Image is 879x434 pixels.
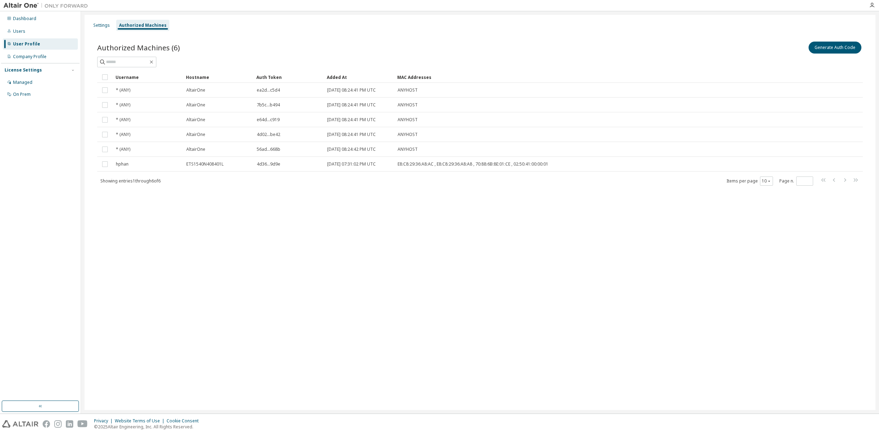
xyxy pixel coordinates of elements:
span: ANYHOST [398,102,418,108]
span: * (ANY) [116,132,130,137]
div: Cookie Consent [167,418,203,424]
span: ANYHOST [398,117,418,123]
div: Authorized Machines [119,23,167,28]
span: [DATE] 08:24:41 PM UTC [327,117,376,123]
span: * (ANY) [116,117,130,123]
span: [DATE] 08:24:41 PM UTC [327,102,376,108]
button: 10 [762,178,771,184]
div: Hostname [186,72,251,83]
span: * (ANY) [116,147,130,152]
span: ANYHOST [398,132,418,137]
span: ETS1540N408401L [186,161,224,167]
span: 56ad...668b [257,147,280,152]
span: * (ANY) [116,87,130,93]
div: Users [13,29,25,34]
span: ea2d...c5d4 [257,87,280,93]
div: Website Terms of Use [115,418,167,424]
div: Settings [93,23,110,28]
div: Privacy [94,418,115,424]
div: License Settings [5,67,42,73]
img: altair_logo.svg [2,420,38,428]
span: [DATE] 08:24:41 PM UTC [327,132,376,137]
span: [DATE] 07:31:02 PM UTC [327,161,376,167]
span: e64d...c919 [257,117,280,123]
span: hphan [116,161,129,167]
div: Company Profile [13,54,46,60]
span: Items per page [727,176,773,186]
span: Page n. [779,176,813,186]
div: Username [116,72,180,83]
div: MAC Addresses [397,72,789,83]
span: Authorized Machines (6) [97,43,180,52]
span: * (ANY) [116,102,130,108]
span: [DATE] 08:24:41 PM UTC [327,87,376,93]
span: 4d02...be42 [257,132,280,137]
span: Showing entries 1 through 6 of 6 [100,178,161,184]
span: AltairOne [186,117,205,123]
span: 4d36...9d9e [257,161,280,167]
span: AltairOne [186,87,205,93]
span: 7b5c...b494 [257,102,280,108]
span: E8:C8:29:36:A8:AC , E8:C8:29:36:A8:A8 , 70:88:6B:8E:01:CE , 02:50:41:00:00:01 [398,161,548,167]
img: linkedin.svg [66,420,73,428]
p: © 2025 Altair Engineering, Inc. All Rights Reserved. [94,424,203,430]
span: [DATE] 08:24:42 PM UTC [327,147,376,152]
div: Dashboard [13,16,36,21]
img: Altair One [4,2,92,9]
img: instagram.svg [54,420,62,428]
img: facebook.svg [43,420,50,428]
button: Generate Auth Code [809,42,861,54]
div: User Profile [13,41,40,47]
div: Added At [327,72,392,83]
span: ANYHOST [398,87,418,93]
div: Managed [13,80,32,85]
span: AltairOne [186,132,205,137]
span: AltairOne [186,102,205,108]
img: youtube.svg [77,420,88,428]
div: Auth Token [256,72,321,83]
span: ANYHOST [398,147,418,152]
div: On Prem [13,92,31,97]
span: AltairOne [186,147,205,152]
